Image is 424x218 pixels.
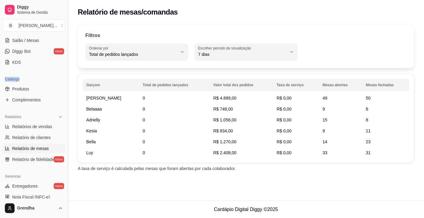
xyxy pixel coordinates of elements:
span: R$ 1.056,00 [213,118,236,122]
span: Relatórios [5,114,21,119]
span: 6 [366,107,368,111]
span: 0 [143,96,145,100]
div: Catálogo [2,74,65,84]
button: Select a team [2,19,65,32]
span: Diggy Bot [12,48,31,54]
span: 0 [143,150,145,155]
a: Nota Fiscal (NFC-e) [2,192,65,202]
span: KDS [12,59,21,65]
a: Entregadoresnovo [2,181,65,191]
span: 8 [366,118,368,122]
span: R$ 0,00 [277,118,292,122]
a: Salão / Mesas [2,36,65,45]
span: 0 [143,118,145,122]
th: Taxa de serviço [273,79,319,91]
span: 49 [323,96,327,100]
h2: Relatório de mesas/comandas [78,7,178,17]
span: Luy [86,150,93,156]
th: Garçom [83,79,139,91]
span: 14 [323,139,327,144]
span: R$ 0,00 [277,96,292,100]
span: Relatórios de vendas [12,124,52,130]
label: Escolher período de visualização [198,46,253,51]
span: 23 [366,139,371,144]
th: Total de pedidos lançados [139,79,210,91]
a: Complementos [2,95,65,105]
span: R$ 748,00 [213,107,233,111]
button: Grendha [2,201,65,216]
span: R$ 2.408,00 [213,150,236,155]
p: Filtros [85,32,100,39]
span: Complementos [12,97,41,103]
a: Relatório de fidelidadenovo [2,155,65,164]
span: Total de pedidos lançados [89,51,177,57]
span: Sistema de Gestão [17,10,63,15]
span: 50 [366,96,371,100]
span: 11 [366,128,371,133]
span: 33 [323,150,327,155]
span: Belaaaa [86,106,102,112]
a: Relatório de clientes [2,133,65,142]
span: Relatório de mesas [12,145,49,152]
span: B [8,22,14,29]
label: Ordenar por [89,46,111,51]
span: Produtos [12,86,29,92]
span: R$ 0,00 [277,107,292,111]
a: KDS [2,57,65,67]
span: R$ 4.889,00 [213,96,236,100]
span: Relatório de fidelidade [12,156,54,162]
div: Gerenciar [2,172,65,181]
span: R$ 834,00 [213,128,233,133]
a: DiggySistema de Gestão [2,2,65,17]
span: 7 dias [198,51,286,57]
button: Escolher período de visualização7 dias [194,43,297,60]
span: [PERSON_NAME] [86,95,121,101]
a: Diggy Botnovo [2,46,65,56]
span: Bella [86,139,96,145]
span: Nota Fiscal (NFC-e) [12,194,50,200]
a: Produtos [2,84,65,94]
span: 0 [143,128,145,133]
a: Relatórios de vendas [2,122,65,131]
span: Adrielly [86,117,100,123]
span: Kesia [86,128,97,134]
span: 15 [323,118,327,122]
span: 9 [323,107,325,111]
footer: Cardápio Digital Diggy © 2025 [68,201,424,218]
span: 0 [143,107,145,111]
p: A taxa de serviço é calculada pelas mesas que foram abertas por cada colaborador. [78,165,414,172]
span: R$ 0,00 [277,139,292,144]
span: R$ 1.270,00 [213,139,236,144]
span: R$ 0,00 [277,150,292,155]
span: Grendha [17,206,56,211]
th: Valor total dos pedidos [210,79,273,91]
span: Entregadores [12,183,38,189]
a: Relatório de mesas [2,144,65,153]
span: Diggy [17,5,63,10]
div: [PERSON_NAME] ... [19,22,57,29]
th: Mesas fechadas [362,79,409,91]
th: Mesas abertas [319,79,362,91]
span: Salão / Mesas [12,37,39,43]
button: Ordenar porTotal de pedidos lançados [85,43,188,60]
span: Relatório de clientes [12,135,51,141]
span: R$ 0,00 [277,128,292,133]
span: 31 [366,150,371,155]
span: 9 [323,128,325,133]
span: 0 [143,139,145,144]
